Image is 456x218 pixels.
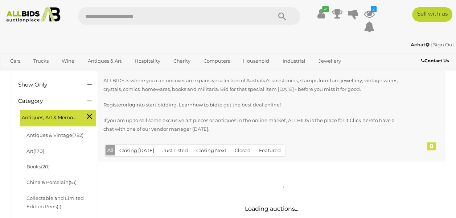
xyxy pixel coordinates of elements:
[199,55,235,67] a: Computers
[18,82,77,88] h4: Show Only
[5,55,25,67] a: Cars
[169,55,195,67] a: Charity
[245,205,298,212] span: Loading auctions...
[192,145,231,156] button: Closing Next
[421,57,451,65] a: Contact Us
[115,145,159,156] button: Closing [DATE]
[255,145,285,156] button: Featured
[32,67,57,79] a: Sports
[57,55,79,67] a: Wine
[22,112,76,122] span: Antiques, Art & Memorabilia
[264,7,300,25] button: Search
[18,98,77,104] h4: Category
[158,145,192,156] button: Just Listed
[103,102,123,108] a: Register
[103,101,406,109] p: or to start bidding. Learn to get the best deal online!
[69,179,77,185] span: (53)
[26,195,84,209] a: Collectable and Limited Edition Pens(1)
[431,42,432,47] span: |
[316,7,327,20] a: ✔
[3,7,63,22] img: Allbids.com.au
[350,117,373,123] a: Click here
[128,102,140,108] a: login
[41,164,50,169] span: (20)
[412,7,452,22] a: Sell with us
[26,164,50,169] a: Books(20)
[83,55,126,67] a: Antiques & Art
[364,7,375,20] a: 2
[103,76,406,93] p: ALLBIDS is where you can uncover an expansive selection of Australia's rarest coins, stamps, , , ...
[26,148,44,154] a: Art(170)
[322,6,329,12] i: ✔
[60,67,121,79] a: [GEOGRAPHIC_DATA]
[427,142,436,150] div: 0
[341,77,362,83] a: jewellery
[314,55,346,67] a: Jewellery
[238,55,274,67] a: Household
[193,102,218,108] a: how to bid
[421,58,449,63] b: Contact Us
[106,145,115,155] button: All
[319,77,340,83] a: furniture
[72,132,83,138] span: (782)
[29,55,53,67] a: Trucks
[5,67,29,79] a: Office
[278,55,310,67] a: Industrial
[433,42,454,47] a: Sign Out
[33,148,44,154] span: (170)
[130,55,165,67] a: Hospitality
[230,145,255,156] button: Closed
[57,204,61,209] span: (1)
[371,6,377,12] i: 2
[26,179,77,185] a: China & Porcelain(53)
[411,42,430,47] strong: Achat
[411,42,431,47] a: Achat
[103,116,406,133] p: If you are up to sell some exclusive art pieces or antiques in the online market, ALLBIDS is the ...
[26,132,83,138] a: Antiques & Vintage(782)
